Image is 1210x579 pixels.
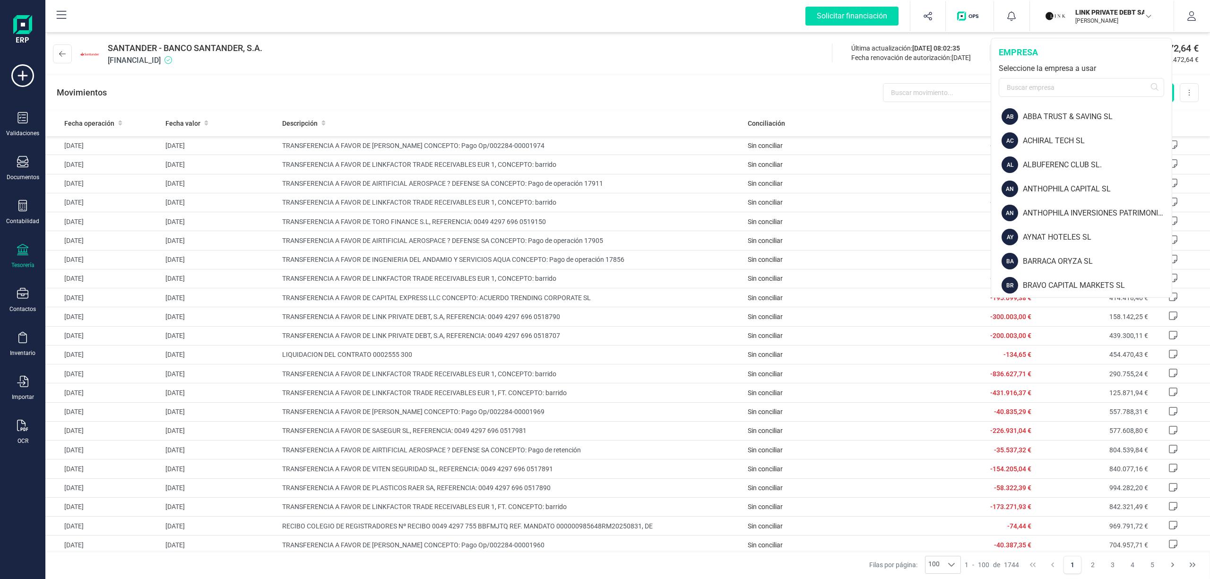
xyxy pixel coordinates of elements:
td: [DATE] [162,459,278,478]
td: [DATE] [45,326,162,345]
span: Sin conciliar [748,180,783,187]
span: TRANSFERENCIA A FAVOR DE LINKFACTOR TRADE RECEIVABLES EUR 1, FT. CONCEPTO: barrido [282,502,741,511]
span: TRANSFERENCIA A FAVOR DE [PERSON_NAME] CONCEPTO: Pago Op/002284-00001960 [282,540,741,550]
span: -58.322,39 € [994,484,1031,492]
td: [DATE] [45,155,162,174]
div: ANTHOPHILA CAPITAL SL [1023,183,1172,195]
td: 158.142,25 € [1035,307,1151,326]
button: LILINK PRIVATE DEBT SA[PERSON_NAME] [1041,1,1162,31]
span: 100 [978,560,989,570]
span: -200.003,00 € [990,332,1031,339]
span: 1 [965,560,968,570]
button: Page 2 [1084,556,1102,574]
td: [DATE] [162,402,278,421]
span: LIQUIDACION DEL CONTRATO 0002555 300 [282,350,741,359]
span: TRANSFERENCIA A FAVOR DE LINKFACTOR TRADE RECEIVABLES EUR 1, FT. CONCEPTO: barrido [282,388,741,398]
span: TRANSFERENCIA A FAVOR DE AIRTIFICIAL AEROSPACE ? DEFENSE SA CONCEPTO: Pago de operación 17905 [282,236,741,245]
span: -173.271,93 € [990,503,1031,510]
td: 969.791,72 € [1035,517,1151,536]
span: Sin conciliar [748,218,783,225]
td: [DATE] [162,326,278,345]
div: ANTHOPHILA INVERSIONES PATRIMONIALES SL [1023,207,1172,219]
div: AN [1002,181,1018,197]
td: [DATE] [45,402,162,421]
div: ACHIRAL TECH SL [1023,135,1172,147]
td: 454.470,43 € [1035,345,1151,364]
span: 100 [925,556,942,573]
button: Solicitar financiación [794,1,910,31]
td: [DATE] [45,250,162,269]
span: SANTANDER - BANCO SANTANDER, S.A. [108,42,262,55]
img: Logo de OPS [957,11,982,21]
span: -836.627,71 € [990,370,1031,378]
span: Fecha valor [165,119,200,128]
span: -40.387,35 € [994,541,1031,549]
td: [DATE] [45,136,162,155]
span: Sin conciliar [748,522,783,530]
td: [DATE] [162,288,278,307]
span: Sin conciliar [748,351,783,358]
div: - [965,560,1019,570]
div: ABBA TRUST & SAVING SL [1023,111,1172,122]
td: 704.957,71 € [1035,536,1151,554]
span: Sin conciliar [748,332,783,339]
button: Next Page [1164,556,1182,574]
td: [DATE] [45,459,162,478]
div: Última actualización: [851,43,971,53]
td: [DATE] [162,269,278,288]
span: Sin conciliar [748,465,783,473]
span: -74,44 € [1007,522,1031,530]
span: Sin conciliar [748,237,783,244]
span: Sin conciliar [748,484,783,492]
div: BA [1002,253,1018,269]
td: [DATE] [45,193,162,212]
div: Contabilidad [6,217,39,225]
img: LI [1045,6,1066,26]
span: TRANSFERENCIA A FAVOR DE LINKFACTOR TRADE RECEIVABLES EUR 1, CONCEPTO: barrido [282,160,741,169]
div: Inventario [10,349,35,357]
span: Sin conciliar [748,294,783,302]
td: [DATE] [162,231,278,250]
span: 1744 [1004,560,1019,570]
div: empresa [999,46,1164,59]
td: [DATE] [162,345,278,364]
button: Actualizar [990,43,1045,62]
span: Sin conciliar [748,313,783,320]
td: [DATE] [45,212,162,231]
div: BR [1002,277,1018,294]
span: -300.003,00 € [990,313,1031,320]
span: de [993,560,1000,570]
td: [DATE] [45,517,162,536]
span: TRANSFERENCIA A FAVOR DE LINKFACTOR TRADE RECEIVABLES EUR 1, CONCEPTO: barrido [282,369,741,379]
td: [DATE] [162,155,278,174]
span: Conciliación [748,119,785,128]
span: TRANSFERENCIA A FAVOR DE SASEGUR SL, REFERENCIA: 0049 4297 696 0517981 [282,426,741,435]
td: 125.871,94 € [1035,383,1151,402]
span: Sin conciliar [748,142,783,149]
span: -35.537,32 € [994,446,1031,454]
span: TRANSFERENCIA A FAVOR DE AIRTIFICIAL AEROSPACE ? DEFENSE SA CONCEPTO: Pago de retención [282,445,741,455]
td: [DATE] [45,497,162,516]
td: [DATE] [162,536,278,554]
div: BRAVO CAPITAL MARKETS SL [1023,280,1172,291]
span: -40.835,29 € [994,408,1031,415]
span: 243.472,64 € [1160,55,1199,64]
span: TRANSFERENCIA A FAVOR DE VITEN SEGURIDAD SL, REFERENCIA: 0049 4297 696 0517891 [282,464,741,474]
span: [DATE] [951,54,971,61]
span: Fecha operación [64,119,114,128]
span: TRANSFERENCIA A FAVOR DE LINKFACTOR TRADE RECEIVABLES EUR 1, CONCEPTO: barrido [282,198,741,207]
span: Sin conciliar [748,408,783,415]
span: Sin conciliar [748,370,783,378]
td: [DATE] [45,364,162,383]
span: Descripción [282,119,318,128]
div: Tesorería [11,261,35,269]
td: [DATE] [162,517,278,536]
td: [DATE] [162,421,278,440]
div: Documentos [7,173,39,181]
span: Sin conciliar [748,275,783,282]
p: [PERSON_NAME] [1075,17,1151,25]
button: Last Page [1184,556,1201,574]
td: [DATE] [162,193,278,212]
p: Movimientos [57,86,107,99]
button: Page 4 [1124,556,1141,574]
